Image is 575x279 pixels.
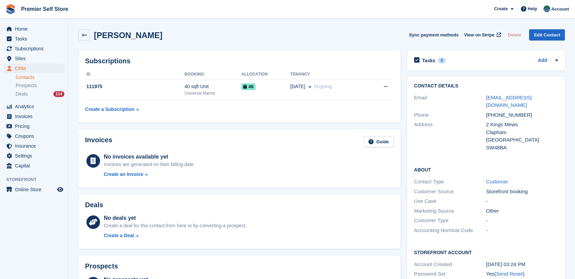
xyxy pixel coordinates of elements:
[241,69,290,80] th: Allocation
[486,136,558,144] div: [GEOGRAPHIC_DATA]
[3,112,64,121] a: menu
[486,261,558,268] div: [DATE] 03:24 PM
[3,24,64,34] a: menu
[15,44,56,53] span: Subscriptions
[85,57,394,65] h2: Subscriptions
[3,121,64,131] a: menu
[486,129,558,136] div: Clapham
[414,270,486,278] div: Password Set
[241,83,256,90] span: 4b
[3,54,64,63] a: menu
[3,151,64,161] a: menu
[15,151,56,161] span: Settings
[16,82,37,89] span: Prospects
[15,185,56,194] span: Online Store
[3,131,64,141] a: menu
[56,185,64,194] a: Preview store
[104,161,195,168] div: Invoices are generated on their billing date.
[16,91,28,97] span: Deals
[85,103,139,116] a: Create a Subscription
[18,3,71,15] a: Premier Self Store
[486,144,558,152] div: SW48BA
[496,271,523,277] a: Send Reset
[85,69,184,80] th: ID
[104,232,134,239] div: Create a Deal
[551,6,569,13] span: Account
[15,141,56,151] span: Insurance
[414,166,558,173] h2: About
[494,5,508,12] span: Create
[414,261,486,268] div: Account Created
[486,197,558,205] div: -
[528,5,537,12] span: Help
[5,4,16,14] img: stora-icon-8386f47178a22dfd0bd8f6a31ec36ba5ce8667c1dd55bd0f319d3a0aa187defe.svg
[6,176,68,183] span: Storefront
[529,29,565,40] a: Edit Contact
[104,222,246,229] div: Create a deal for this contact from here or by converting a prospect.
[3,44,64,53] a: menu
[486,227,558,234] div: -
[104,171,143,178] div: Create an Invoice
[486,111,558,119] div: [PHONE_NUMBER]
[422,58,436,64] h2: Tasks
[3,102,64,111] a: menu
[104,171,195,178] a: Create an Invoice
[543,5,550,12] img: Jo Granger
[16,82,64,89] a: Prospects
[184,69,241,80] th: Booking
[85,83,184,90] div: 111975
[505,29,524,40] button: Delete
[414,197,486,205] div: Use Case
[3,161,64,170] a: menu
[15,34,56,44] span: Tasks
[464,32,494,38] span: View on Stripe
[486,207,558,215] div: Other
[15,102,56,111] span: Analytics
[94,31,162,40] h2: [PERSON_NAME]
[15,161,56,170] span: Capital
[184,90,241,96] div: Universal Marina
[15,112,56,121] span: Invoices
[314,84,332,89] span: Ongoing
[3,34,64,44] a: menu
[494,271,524,277] span: ( )
[104,214,246,222] div: No deals yet
[3,141,64,151] a: menu
[486,217,558,225] div: -
[409,29,459,40] button: Sync payment methods
[486,270,558,278] div: Yes
[486,179,508,184] a: Customer
[414,207,486,215] div: Marketing Source
[15,121,56,131] span: Pricing
[184,83,241,90] div: 40 sqft Unit
[53,91,64,97] div: 114
[414,111,486,119] div: Phone
[85,106,134,113] div: Create a Subscription
[538,57,547,65] a: Add
[85,262,118,270] h2: Prospects
[15,24,56,34] span: Home
[15,131,56,141] span: Coupons
[16,74,64,81] a: Contacts
[15,64,56,73] span: CRM
[461,29,503,40] a: View on Stripe
[486,95,531,108] a: [EMAIL_ADDRESS][DOMAIN_NAME]
[414,121,486,151] div: Address
[85,136,112,147] h2: Invoices
[3,64,64,73] a: menu
[16,91,64,98] a: Deals 114
[414,227,486,234] div: Accounting Nominal Code
[486,188,558,196] div: Storefront booking
[3,185,64,194] a: menu
[290,83,305,90] span: [DATE]
[104,153,195,161] div: No invoices available yet
[414,94,486,109] div: Email
[438,58,446,64] div: 0
[414,83,558,89] h2: Contact Details
[364,136,394,147] a: Guide
[414,217,486,225] div: Customer Type
[414,249,558,256] h2: Storefront Account
[486,121,558,129] div: 2 Kings Mews
[414,188,486,196] div: Customer Source
[104,232,246,239] a: Create a Deal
